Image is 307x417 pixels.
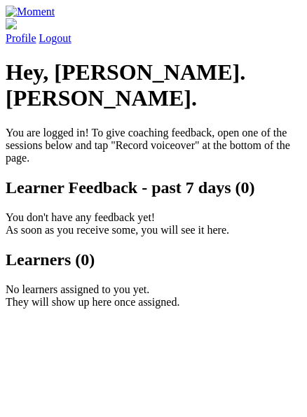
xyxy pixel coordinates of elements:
[6,18,301,44] a: Profile
[6,283,301,309] p: No learners assigned to you yet. They will show up here once assigned.
[6,211,301,236] p: You don't have any feedback yet! As soon as you receive some, you will see it here.
[6,127,301,164] p: You are logged in! To give coaching feedback, open one of the sessions below and tap "Record voic...
[6,250,301,269] h2: Learners (0)
[6,18,17,29] img: default_avatar-b4e2223d03051bc43aaaccfb402a43260a3f17acc7fafc1603fdf008d6cba3c9.png
[6,59,301,111] h1: Hey, [PERSON_NAME].[PERSON_NAME].
[6,178,301,197] h2: Learner Feedback - past 7 days (0)
[6,6,55,18] img: Moment
[39,32,71,44] a: Logout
